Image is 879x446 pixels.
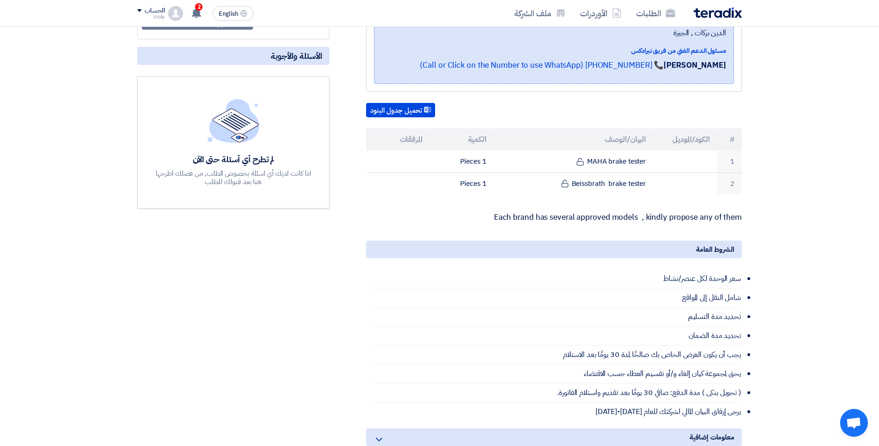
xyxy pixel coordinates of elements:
[420,59,664,71] a: 📞 [PHONE_NUMBER] (Call or Click on the Number to use WhatsApp)
[375,288,742,307] li: شامل النقل إلى المواقع
[375,326,742,345] li: تحديد مدة الضمان
[717,128,742,151] th: #
[195,3,202,11] span: 2
[382,46,726,56] div: مسئول الدعم الفني من فريق تيرادكس
[271,51,322,61] span: الأسئلة والأجوبة
[430,172,494,194] td: 1 Pieces
[366,128,430,151] th: المرفقات
[717,151,742,172] td: 1
[689,432,734,442] span: معلومات إضافية
[168,6,183,21] img: profile_test.png
[375,402,742,421] li: يرجى إرفاق البيان المالي لشركتك للعام [DATE]-[DATE]
[375,307,742,326] li: تحديد مدة التسليم
[382,16,726,38] span: الجيزة, [GEOGRAPHIC_DATA] ,[STREET_ADDRESS] محمد بهي الدين بركات , الجيزة
[208,99,259,142] img: empty_state_list.svg
[155,169,312,186] div: اذا كانت لديك أي اسئلة بخصوص الطلب, من فضلك اطرحها هنا بعد قبولك للطلب
[494,128,654,151] th: البيان/الوصف
[375,364,742,383] li: يحق لمجموعة كيان إلغاء و/أو تقسيم العطاء حسب الاقتضاء
[213,6,253,21] button: English
[155,154,312,165] div: لم تطرح أي أسئلة حتى الآن
[494,172,654,194] td: Beissbrath brake tester
[375,269,742,288] li: سعر الوحدة لكل عنصر/نشاط
[430,128,494,151] th: الكمية
[375,383,742,402] li: ( تحويل بنكى ) مدة الدفع: صافي 30 يومًا بعد تقديم واستلام الفاتورة.
[717,172,742,194] td: 2
[696,244,734,255] span: الشروط العامة
[507,2,573,24] a: ملف الشركة
[629,2,683,24] a: الطلبات
[694,7,742,18] img: Teradix logo
[494,151,654,172] td: MAHA brake tester
[573,2,629,24] a: الأوردرات
[145,7,164,15] div: الحساب
[219,11,238,17] span: English
[375,345,742,364] li: يجب أن يكون العرض الخاص بك صالحًا لمدة 30 يومًا بعد الاستلام
[653,128,717,151] th: الكود/الموديل
[664,59,726,71] strong: [PERSON_NAME]
[840,409,868,437] div: Open chat
[430,151,494,172] td: 1 Pieces
[137,14,164,19] div: Viola
[366,103,435,118] button: تحميل جدول البنود
[366,213,742,222] p: Each brand has several approved models , kindly propose any of them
